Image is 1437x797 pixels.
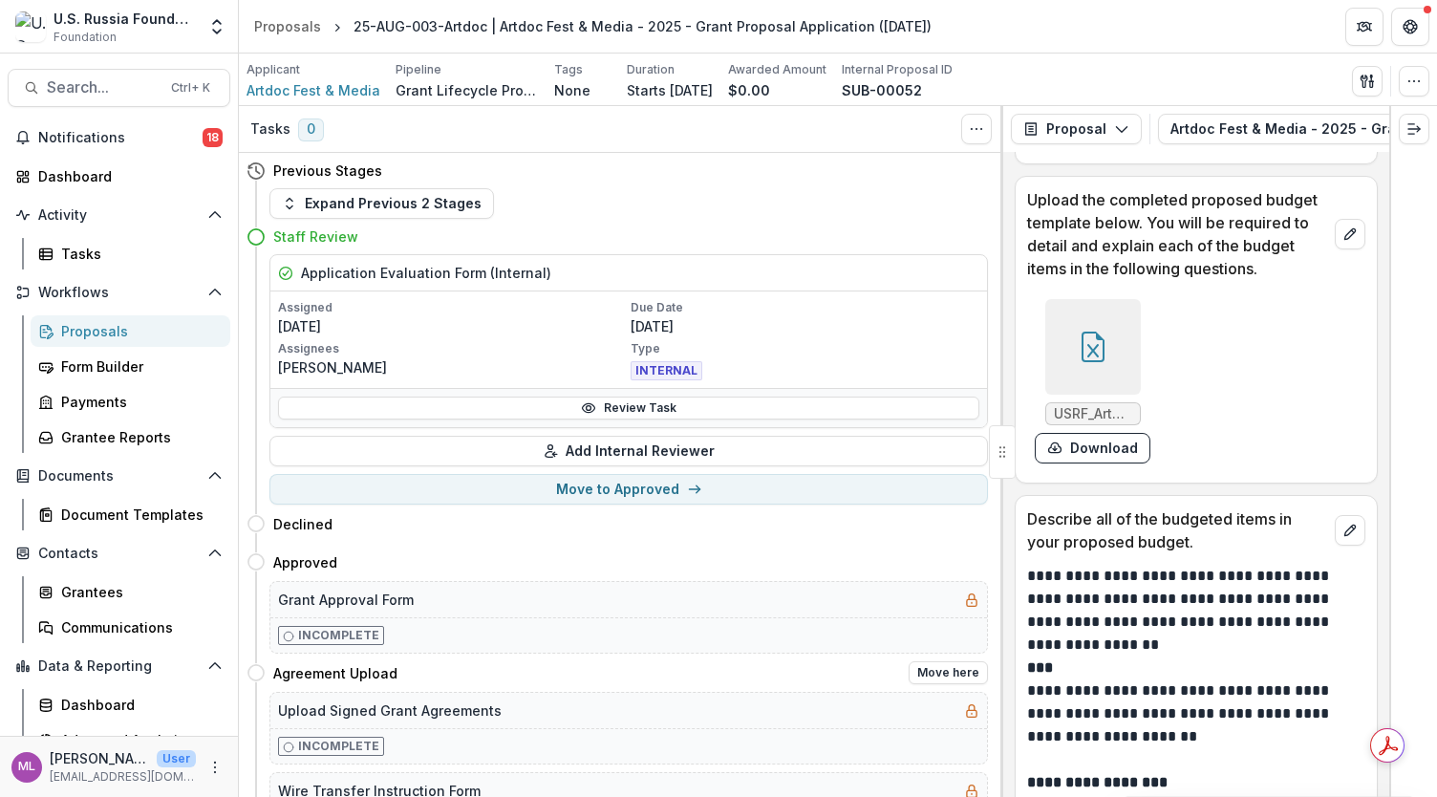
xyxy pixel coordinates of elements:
a: Review Task [278,397,979,420]
p: Upload the completed proposed budget template below. You will be required to detail and explain e... [1027,188,1327,280]
p: Pipeline [396,61,441,78]
span: Workflows [38,285,200,301]
span: Search... [47,78,160,97]
h5: Grant Approval Form [278,590,414,610]
button: download-form-response [1035,433,1150,463]
button: Partners [1345,8,1383,46]
button: Proposal [1011,114,1142,144]
button: More [204,756,226,779]
div: Grantee Reports [61,427,215,447]
button: Expand right [1399,114,1429,144]
button: Open Workflows [8,277,230,308]
p: Awarded Amount [728,61,826,78]
div: Document Templates [61,505,215,525]
div: U.S. Russia Foundation [54,9,196,29]
h4: Previous Stages [273,161,382,181]
p: [EMAIL_ADDRESS][DOMAIN_NAME] [50,768,196,786]
button: Get Help [1391,8,1429,46]
button: Open Activity [8,200,230,230]
p: SUB-00052 [842,80,922,100]
button: Open entity switcher [204,8,230,46]
div: Advanced Analytics [61,730,215,750]
p: Assigned [278,299,627,316]
button: Move to Approved [269,474,988,505]
img: U.S. Russia Foundation [15,11,46,42]
span: Data & Reporting [38,658,200,675]
div: Tasks [61,244,215,264]
h5: Application Evaluation Form (Internal) [301,263,551,283]
span: Activity [38,207,200,224]
span: Foundation [54,29,117,46]
span: 0 [298,118,324,141]
div: Grantees [61,582,215,602]
button: Open Contacts [8,538,230,569]
p: Duration [627,61,675,78]
div: USRF_ArtdocMedia cinematheque_budget.xlsxdownload-form-response [1035,299,1150,463]
a: Form Builder [31,351,230,382]
p: [PERSON_NAME] [50,748,149,768]
a: Advanced Analytics [31,724,230,756]
h4: Declined [273,514,332,534]
a: Dashboard [31,689,230,721]
span: Notifications [38,130,203,146]
button: Open Data & Reporting [8,651,230,681]
p: None [554,80,590,100]
div: Form Builder [61,356,215,377]
span: Contacts [38,546,200,562]
span: 18 [203,128,223,147]
button: Notifications18 [8,122,230,153]
button: Search... [8,69,230,107]
div: Dashboard [38,166,215,186]
a: Communications [31,612,230,643]
p: [PERSON_NAME] [278,357,627,377]
h4: Approved [273,552,337,572]
a: Artdoc Fest & Media [247,80,380,100]
span: USRF_ArtdocMedia cinematheque_budget.xlsx [1054,406,1132,422]
button: Open Documents [8,461,230,491]
p: Incomplete [298,738,379,755]
button: edit [1335,515,1365,546]
h4: Staff Review [273,226,358,247]
div: Payments [61,392,215,412]
p: Describe all of the budgeted items in your proposed budget. [1027,507,1327,553]
p: Starts [DATE] [627,80,713,100]
a: Payments [31,386,230,418]
p: Assignees [278,340,627,357]
a: Grantee Reports [31,421,230,453]
a: Grantees [31,576,230,608]
button: Add Internal Reviewer [269,436,988,466]
button: Expand Previous 2 Stages [269,188,494,219]
div: Ctrl + K [167,77,214,98]
button: edit [1335,219,1365,249]
div: Communications [61,617,215,637]
nav: breadcrumb [247,12,939,40]
p: Tags [554,61,583,78]
div: Proposals [61,321,215,341]
a: Proposals [247,12,329,40]
a: Proposals [31,315,230,347]
p: User [157,750,196,767]
p: [DATE] [278,316,627,336]
button: Move here [909,661,988,684]
span: INTERNAL [631,361,702,380]
p: Internal Proposal ID [842,61,953,78]
div: Maria Lvova [18,761,35,773]
p: $0.00 [728,80,770,100]
p: Grant Lifecycle Process [396,80,539,100]
div: Proposals [254,16,321,36]
p: Due Date [631,299,979,316]
p: Type [631,340,979,357]
span: Documents [38,468,200,485]
a: Dashboard [8,161,230,192]
a: Document Templates [31,499,230,530]
p: Incomplete [298,627,379,644]
h5: Upload Signed Grant Agreements [278,700,502,721]
div: 25-AUG-003-Artdoc | Artdoc Fest & Media - 2025 - Grant Proposal Application ([DATE]) [354,16,932,36]
h4: Agreement Upload [273,663,397,683]
button: Toggle View Cancelled Tasks [961,114,992,144]
p: Applicant [247,61,300,78]
div: Dashboard [61,695,215,715]
h3: Tasks [250,121,290,138]
p: [DATE] [631,316,979,336]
